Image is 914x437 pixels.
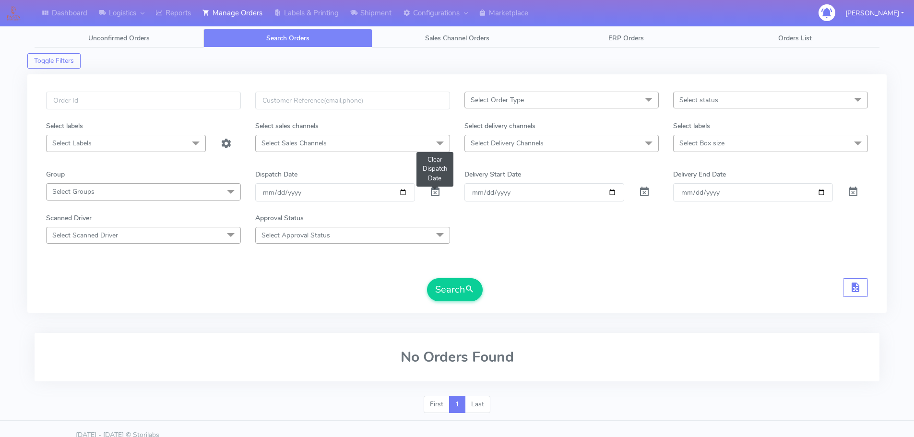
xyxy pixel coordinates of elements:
span: Select Approval Status [261,231,330,240]
input: Order Id [46,92,241,109]
span: Unconfirmed Orders [88,34,150,43]
span: Search Orders [266,34,309,43]
button: Search [427,278,483,301]
label: Select labels [673,121,710,131]
label: Scanned Driver [46,213,92,223]
span: ERP Orders [608,34,644,43]
span: Select Order Type [471,95,524,105]
label: Dispatch Date [255,169,297,179]
label: Group [46,169,65,179]
button: [PERSON_NAME] [838,3,911,23]
label: Delivery Start Date [464,169,521,179]
span: Select Delivery Channels [471,139,544,148]
span: Select Groups [52,187,95,196]
span: Sales Channel Orders [425,34,489,43]
input: Customer Reference(email,phone) [255,92,450,109]
button: Toggle Filters [27,53,81,69]
span: Select Sales Channels [261,139,327,148]
span: Orders List [778,34,812,43]
span: Select Scanned Driver [52,231,118,240]
span: Select status [679,95,718,105]
h2: No Orders Found [46,349,868,365]
span: Select Labels [52,139,92,148]
label: Select labels [46,121,83,131]
label: Select sales channels [255,121,319,131]
a: 1 [449,396,465,413]
label: Delivery End Date [673,169,726,179]
label: Approval Status [255,213,304,223]
ul: Tabs [35,29,879,47]
span: Select Box size [679,139,724,148]
label: Select delivery channels [464,121,535,131]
